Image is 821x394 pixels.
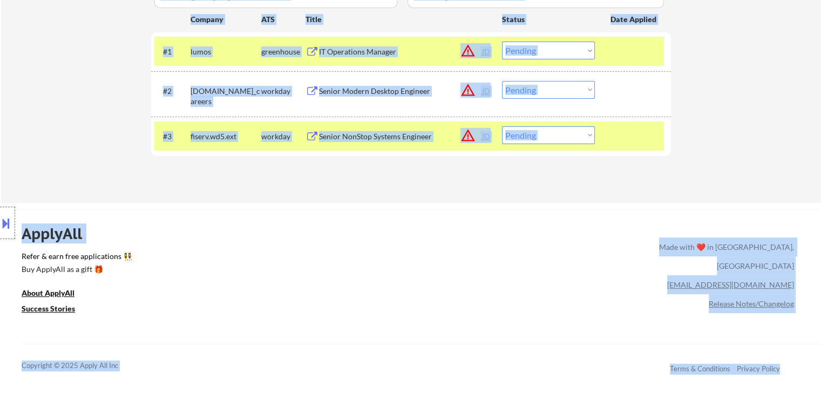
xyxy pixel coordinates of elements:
[460,83,476,98] button: warning_amber
[191,131,261,142] div: fiserv.wd5.ext
[737,364,780,373] a: Privacy Policy
[670,364,730,373] a: Terms & Conditions
[306,14,492,25] div: Title
[709,299,794,308] a: Release Notes/Changelog
[191,86,261,107] div: [DOMAIN_NAME]_careers
[261,131,306,142] div: workday
[319,86,482,97] div: Senior Modern Desktop Engineer
[191,46,261,57] div: lumos
[319,131,482,142] div: Senior NonStop Systems Engineer
[261,14,306,25] div: ATS
[319,46,482,57] div: IT Operations Manager
[481,42,492,61] div: JD
[460,43,476,58] button: warning_amber
[261,86,306,97] div: workday
[22,253,433,264] a: Refer & earn free applications 👯‍♀️
[460,128,476,143] button: warning_amber
[502,9,595,29] div: Status
[163,46,182,57] div: #1
[655,237,794,275] div: Made with ❤️ in [GEOGRAPHIC_DATA], [GEOGRAPHIC_DATA]
[667,280,794,289] a: [EMAIL_ADDRESS][DOMAIN_NAME]
[610,14,658,25] div: Date Applied
[191,14,261,25] div: Company
[481,126,492,146] div: JD
[261,46,306,57] div: greenhouse
[481,81,492,100] div: JD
